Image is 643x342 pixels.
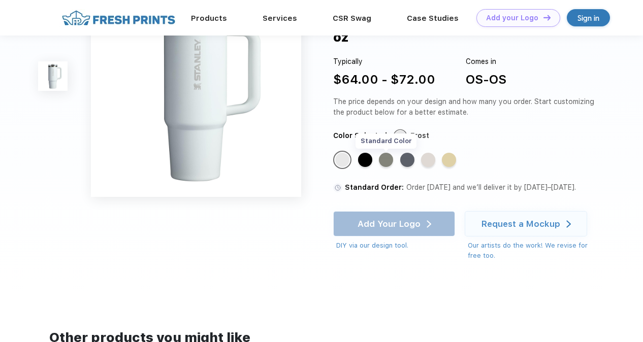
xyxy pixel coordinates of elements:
div: Color Selected: [333,130,389,141]
a: CSR Swag [333,14,371,23]
img: standard order [333,183,342,192]
a: Sign in [567,9,610,26]
div: Rose Quartz [421,153,435,167]
div: $64.00 - $72.00 [333,71,435,89]
div: The price depends on your design and how many you order. Start customizing the product below for ... [333,96,597,118]
div: Sage Gray [379,153,393,167]
img: white arrow [566,220,571,228]
div: OS-OS [466,71,506,89]
div: Add your Logo [486,14,538,22]
div: Black [358,153,372,167]
div: Twilight [400,153,414,167]
div: Frost [335,153,349,167]
div: Comes in [466,56,506,67]
span: Order [DATE] and we’ll deliver it by [DATE]–[DATE]. [406,183,576,191]
div: Frost [410,130,429,141]
a: Services [263,14,297,23]
span: Standard Order: [345,183,404,191]
img: DT [543,15,551,20]
div: Request a Mockup [481,219,560,229]
img: fo%20logo%202.webp [59,9,178,27]
div: Typically [333,56,435,67]
img: func=resize&h=100 [38,61,68,91]
a: Products [191,14,227,23]
div: Our artists do the work! We revise for free too. [468,241,597,260]
div: Cream [442,153,456,167]
div: DIY via our design tool. [336,241,456,251]
div: Sign in [577,12,599,24]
